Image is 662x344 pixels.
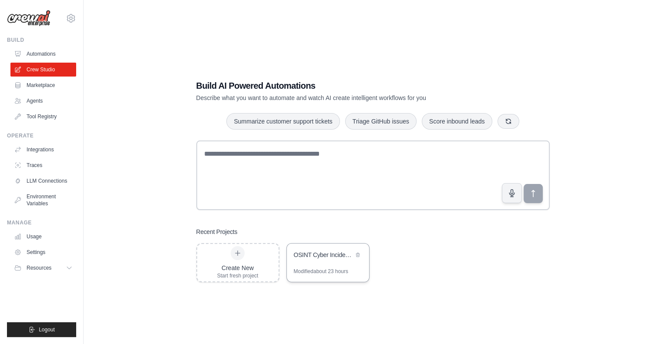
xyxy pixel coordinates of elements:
button: Get new suggestions [497,114,519,129]
a: Settings [10,245,76,259]
div: Build [7,37,76,43]
a: Agents [10,94,76,108]
img: Logo [7,10,50,27]
a: Crew Studio [10,63,76,77]
div: Modified about 23 hours [294,268,348,275]
a: Usage [10,230,76,244]
a: Integrations [10,143,76,157]
h1: Build AI Powered Automations [196,80,489,92]
p: Describe what you want to automate and watch AI create intelligent workflows for you [196,94,489,102]
div: Create New [217,264,259,272]
span: Logout [39,326,55,333]
iframe: Chat Widget [618,302,662,344]
a: Environment Variables [10,190,76,210]
div: OSINT Cyber Incident Investigation System [294,250,353,259]
button: Triage GitHub issues [345,113,417,130]
div: Manage [7,219,76,226]
button: Click to speak your automation idea [502,183,522,203]
a: Marketplace [10,78,76,92]
a: Tool Registry [10,110,76,124]
button: Resources [10,261,76,275]
a: Automations [10,47,76,61]
button: Summarize customer support tickets [226,113,339,130]
div: Chatwidget [618,302,662,344]
a: LLM Connections [10,174,76,188]
button: Delete project [353,250,362,259]
div: Start fresh project [217,272,259,279]
span: Resources [27,264,51,271]
h3: Recent Projects [196,227,238,236]
a: Traces [10,158,76,172]
div: Operate [7,132,76,139]
button: Score inbound leads [422,113,492,130]
button: Logout [7,322,76,337]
